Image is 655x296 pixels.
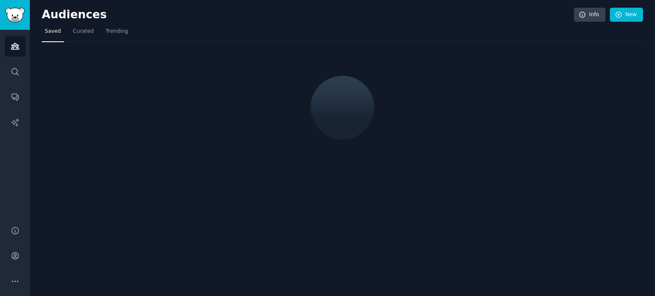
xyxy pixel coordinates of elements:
[5,8,25,23] img: GummySearch logo
[42,25,64,42] a: Saved
[70,25,97,42] a: Curated
[42,8,574,22] h2: Audiences
[45,28,61,35] span: Saved
[103,25,131,42] a: Trending
[574,8,606,22] a: Info
[73,28,94,35] span: Curated
[610,8,643,22] a: New
[106,28,128,35] span: Trending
